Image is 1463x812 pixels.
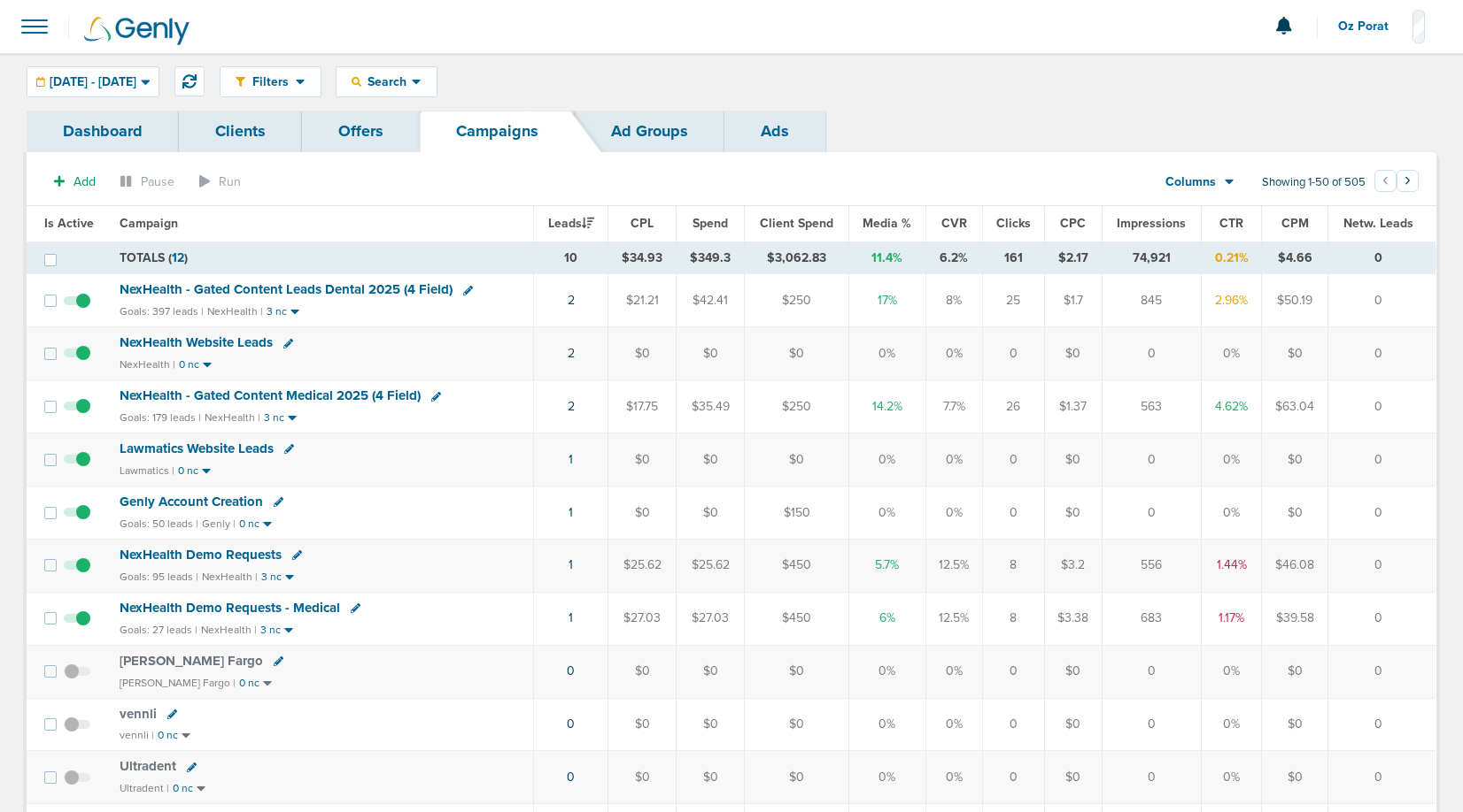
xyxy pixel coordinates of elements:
a: Offers [302,111,420,152]
td: $0 [608,698,677,751]
small: NexHealth | [207,305,263,318]
td: $0 [677,327,745,380]
td: $0 [1262,433,1328,486]
td: 0 [1328,274,1436,327]
a: 1 [569,557,573,572]
span: 12 [172,250,184,265]
span: Clicks [996,216,1031,231]
a: 0 [567,716,575,732]
a: 1 [569,452,573,467]
td: 14.2% [848,380,925,433]
small: 0 nc [239,677,259,690]
td: 0% [1201,433,1262,486]
a: 1 [569,610,573,625]
small: 0 nc [239,517,259,531]
td: 8 [983,592,1045,645]
small: 3 nc [267,305,287,318]
span: Ultradent [120,758,176,774]
td: $0 [1262,751,1328,804]
button: Add [44,169,105,195]
small: Goals: 27 leads | [120,624,197,637]
td: 1.44% [1201,539,1262,592]
td: $0 [745,433,848,486]
td: $46.08 [1262,539,1328,592]
td: 12.5% [925,592,982,645]
small: 0 nc [173,782,193,795]
a: 0 [567,770,575,785]
td: $450 [745,592,848,645]
td: 74,921 [1102,241,1201,274]
td: $0 [745,645,848,698]
span: Campaign [120,216,178,231]
a: Campaigns [420,111,575,152]
td: $0 [745,327,848,380]
td: 10 [534,241,608,274]
td: $349.3 [677,241,745,274]
td: 0 [1328,486,1436,539]
small: NexHealth | [120,358,175,371]
small: vennli | [120,729,154,741]
td: $0 [1044,751,1102,804]
span: [PERSON_NAME] Fargo [120,653,263,669]
td: 6.2% [925,241,982,274]
td: 0% [925,698,982,751]
td: $4.66 [1262,241,1328,274]
td: 0 [983,327,1045,380]
td: 0 [1102,751,1201,804]
small: Goals: 95 leads | [120,571,198,584]
td: 0% [1201,645,1262,698]
span: Client Spend [760,216,833,231]
td: 0% [848,645,925,698]
span: Lawmatics Website Leads [120,440,274,456]
td: $39.58 [1262,592,1328,645]
td: $42.41 [677,274,745,327]
a: Ads [724,111,825,152]
td: 0% [925,645,982,698]
span: CVR [941,216,967,231]
td: 5.7% [848,539,925,592]
img: Genly [84,17,190,45]
span: CPL [631,216,654,231]
td: $27.03 [677,592,745,645]
span: Filters [245,74,296,89]
td: 0 [1102,327,1201,380]
small: Genly | [202,517,236,530]
td: $0 [677,698,745,751]
small: 0 nc [158,729,178,742]
span: Spend [693,216,728,231]
span: CTR [1219,216,1243,231]
a: 2 [568,399,575,414]
small: Goals: 50 leads | [120,517,198,531]
span: Media % [863,216,911,231]
span: Oz Porat [1338,20,1401,33]
td: 0% [1201,327,1262,380]
td: 556 [1102,539,1201,592]
td: $1.37 [1044,380,1102,433]
small: 3 nc [261,571,282,584]
td: 845 [1102,274,1201,327]
td: 0 [983,698,1045,751]
td: $0 [1262,645,1328,698]
button: Go to next page [1397,170,1419,192]
span: Leads [548,216,594,231]
span: CPC [1060,216,1086,231]
td: 0 [983,486,1045,539]
span: NexHealth - Gated Content Leads Dental 2025 (4 Field) [120,281,453,297]
td: $3.38 [1044,592,1102,645]
td: 6% [848,592,925,645]
td: $17.75 [608,380,677,433]
td: $0 [608,751,677,804]
a: 2 [568,346,575,361]
span: Showing 1-50 of 505 [1262,175,1366,190]
span: Search [361,74,412,89]
small: 0 nc [178,464,198,478]
ul: Pagination [1374,172,1419,194]
td: 161 [983,241,1045,274]
span: Columns [1165,173,1216,191]
td: $0 [677,751,745,804]
td: 11.4% [848,241,925,274]
td: $1.7 [1044,274,1102,327]
td: $0 [745,698,848,751]
td: $63.04 [1262,380,1328,433]
span: Add [74,174,96,189]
